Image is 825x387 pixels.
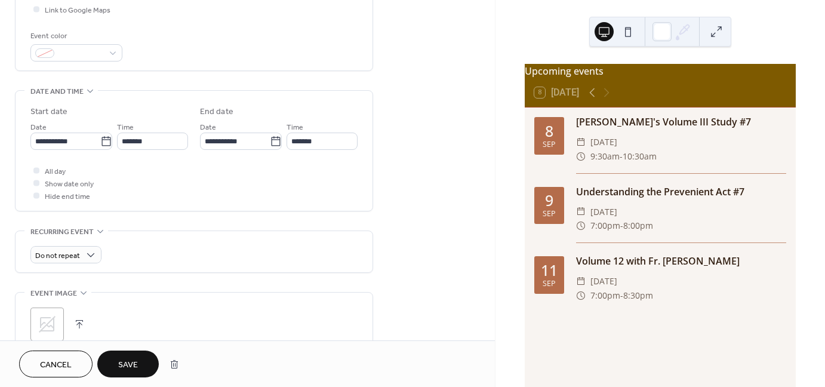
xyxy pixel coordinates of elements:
div: [PERSON_NAME]'s Volume III Study #7 [576,115,786,129]
div: ​ [576,219,586,233]
div: 8 [545,124,553,139]
span: Date [30,121,47,134]
span: 7:00pm [590,219,620,233]
button: Save [97,351,159,377]
span: Link to Google Maps [45,4,110,17]
div: ; [30,308,64,341]
div: ​ [576,149,586,164]
span: - [620,149,623,164]
span: Hide end time [45,191,90,203]
span: Event image [30,287,77,300]
span: 10:30am [623,149,657,164]
div: Sep [543,210,556,218]
div: 9 [545,193,553,208]
div: Sep [543,141,556,149]
span: [DATE] [590,135,617,149]
div: ​ [576,135,586,149]
span: Recurring event [30,226,94,238]
div: Volume 12 with Fr. [PERSON_NAME] [576,254,786,268]
span: Show date only [45,178,94,191]
span: Date [200,121,216,134]
span: Cancel [40,359,72,371]
span: - [620,288,623,303]
span: 8:30pm [623,288,653,303]
div: Understanding the Prevenient Act #7 [576,185,786,199]
span: 8:00pm [623,219,653,233]
span: - [620,219,623,233]
div: 11 [541,263,558,278]
span: Do not repeat [35,249,80,263]
span: All day [45,165,66,178]
div: Upcoming events [525,64,796,78]
div: ​ [576,288,586,303]
span: Save [118,359,138,371]
div: Event color [30,30,120,42]
span: Date and time [30,85,84,98]
div: Sep [543,280,556,288]
div: ​ [576,205,586,219]
span: [DATE] [590,205,617,219]
span: 7:00pm [590,288,620,303]
div: ​ [576,274,586,288]
span: 9:30am [590,149,620,164]
button: Cancel [19,351,93,377]
div: End date [200,106,233,118]
span: Time [287,121,303,134]
span: [DATE] [590,274,617,288]
div: Start date [30,106,67,118]
span: Time [117,121,134,134]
